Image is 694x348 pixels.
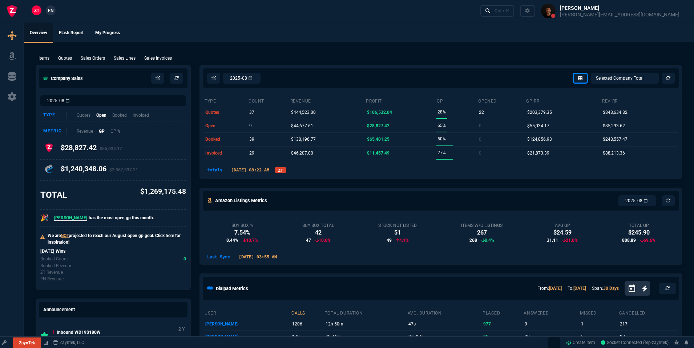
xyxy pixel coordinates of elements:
[396,237,409,244] p: 4.1%
[622,223,655,228] div: Total GP
[378,223,417,228] div: Stock Not Listed
[48,232,186,245] p: We are projected to reach our August open gp goal. Click here for inspiration!
[140,187,186,197] p: $1,269,175.48
[603,148,625,158] p: $88,213.36
[620,319,677,329] p: 217
[53,23,89,43] a: Flash Report
[109,167,138,172] span: $2,367,937.21
[619,307,678,317] th: cancelled
[306,237,311,244] span: 47
[215,197,267,204] h5: Amazon Listings Metrics
[89,23,126,43] a: My Progress
[479,121,481,131] p: 0
[479,107,484,117] p: 22
[601,340,669,345] span: Socket Connected (erp-zayntek)
[573,286,586,291] a: [DATE]
[291,148,313,158] p: $46,207.00
[133,112,149,119] p: Invoiced
[51,339,86,346] a: msbcCompanyName
[114,55,136,61] p: Sales Lines
[387,237,392,244] span: 49
[482,307,523,317] th: placed
[204,95,248,105] th: type
[537,285,562,292] p: From:
[628,283,642,294] button: Open calendar
[204,307,291,317] th: user
[527,134,552,144] p: $124,856.93
[58,55,72,61] p: Quotes
[61,164,138,176] h4: $1,240,348.06
[580,307,618,317] th: missed
[495,8,509,14] div: Ctrl + K
[40,256,68,262] p: Today's Booked count
[40,276,64,282] p: Today's Fornida revenue
[249,134,254,144] p: 39
[81,55,105,61] p: Sales Orders
[603,134,628,144] p: $248,557.47
[547,237,558,244] span: 31.11
[177,256,186,263] p: spec.value
[40,189,67,200] h3: TOTAL
[461,223,503,228] div: Items w/o Listings
[40,269,63,276] p: Today's zaynTek revenue
[366,95,436,105] th: Profit
[563,337,598,348] a: Create Item
[367,148,390,158] p: $11,457.49
[110,128,121,135] p: GP %
[40,263,72,269] p: Today's Booked revenue
[249,148,254,158] p: 29
[292,332,323,342] p: 149
[408,332,481,342] p: 2m 17s
[290,95,366,105] th: revenue
[367,134,390,144] p: $65,401.25
[40,248,186,254] h6: [DATE] Wins
[367,107,392,117] p: $106,532.04
[77,112,90,119] p: Quotes
[407,307,482,317] th: avg. duration
[436,95,478,105] th: GP
[302,228,334,237] div: 42
[525,332,579,342] p: 30
[96,112,106,119] p: Open
[43,128,66,135] div: Metric
[562,237,578,244] p: 21.0%
[581,319,618,329] p: 1
[249,107,254,117] p: 37
[249,121,252,131] p: 9
[204,167,225,173] p: totals
[603,286,619,291] a: 30 Days
[43,306,75,313] h5: Announcement
[324,307,407,317] th: total duration
[478,95,526,105] th: opened
[204,253,233,260] p: Last Sync
[216,285,248,292] h5: Dialpad Metrics
[39,55,49,61] p: Items
[275,167,286,173] a: ZT
[205,319,290,329] p: [PERSON_NAME]
[437,120,446,131] p: 65%
[99,128,105,135] p: GP
[622,228,655,237] div: $245.90
[100,146,122,151] span: $55,034.17
[228,167,272,173] p: [DATE] 08:22 AM
[204,105,248,119] td: quotes
[549,286,562,291] a: [DATE]
[315,237,331,244] p: 10.6%
[581,332,618,342] p: 5
[226,228,258,237] div: 7.54%
[53,336,199,342] p: Sales Team,500x WD19S180S is expected to land [DATE] at $135 Cost be...
[592,285,619,292] p: Span:
[437,148,446,158] p: 27%
[248,95,290,105] th: count
[179,263,186,269] p: spec.value
[61,233,69,238] span: NOT
[61,143,122,155] h4: $28,827.42
[53,329,199,336] p: Inbound WD19S180W
[292,319,323,329] p: 1206
[326,319,406,329] p: 12h 50m
[640,237,655,244] p: 69.6%
[602,95,678,105] th: Rev RR
[326,332,406,342] p: 4h 44m
[177,325,186,333] p: 2 Y
[547,228,578,237] div: $24.59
